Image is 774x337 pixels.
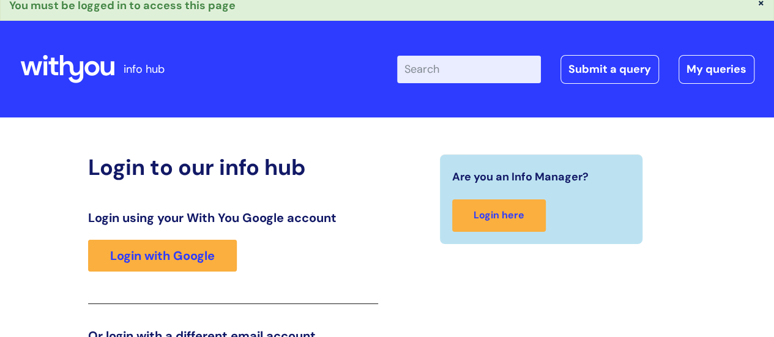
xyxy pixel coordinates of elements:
[452,167,589,187] span: Are you an Info Manager?
[88,240,237,272] a: Login with Google
[88,154,378,180] h2: Login to our info hub
[679,55,754,83] a: My queries
[560,55,659,83] a: Submit a query
[124,59,165,79] p: info hub
[397,56,541,83] input: Search
[452,199,546,232] a: Login here
[88,210,378,225] h3: Login using your With You Google account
